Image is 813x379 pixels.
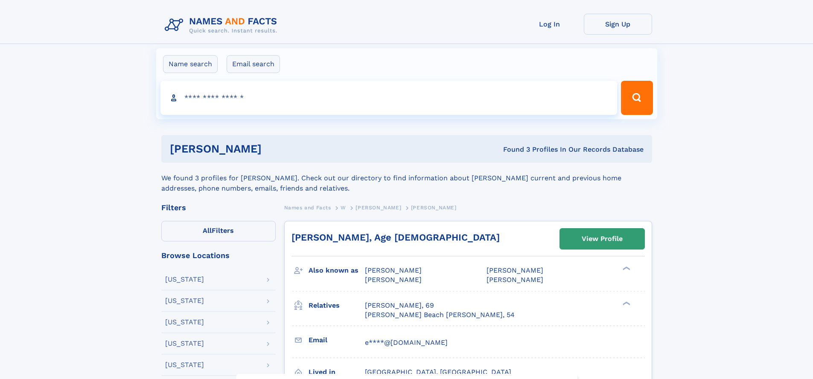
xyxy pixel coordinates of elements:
[284,202,331,213] a: Names and Facts
[365,368,511,376] span: [GEOGRAPHIC_DATA], [GEOGRAPHIC_DATA]
[309,263,365,278] h3: Also known as
[165,297,204,304] div: [US_STATE]
[309,298,365,313] h3: Relatives
[356,202,401,213] a: [PERSON_NAME]
[621,266,631,271] div: ❯
[161,252,276,259] div: Browse Locations
[487,276,543,284] span: [PERSON_NAME]
[560,229,644,249] a: View Profile
[365,276,422,284] span: [PERSON_NAME]
[365,310,515,320] a: [PERSON_NAME] Beach [PERSON_NAME], 54
[341,205,346,211] span: W
[161,163,652,194] div: We found 3 profiles for [PERSON_NAME]. Check out our directory to find information about [PERSON_...
[227,55,280,73] label: Email search
[309,333,365,347] h3: Email
[356,205,401,211] span: [PERSON_NAME]
[365,266,422,274] span: [PERSON_NAME]
[161,221,276,241] label: Filters
[203,226,212,235] span: All
[165,276,204,283] div: [US_STATE]
[621,300,631,306] div: ❯
[291,232,500,243] a: [PERSON_NAME], Age [DEMOGRAPHIC_DATA]
[163,55,218,73] label: Name search
[161,204,276,212] div: Filters
[411,205,457,211] span: [PERSON_NAME]
[165,340,204,347] div: [US_STATE]
[165,319,204,326] div: [US_STATE]
[341,202,346,213] a: W
[516,14,584,35] a: Log In
[160,81,618,115] input: search input
[382,145,644,154] div: Found 3 Profiles In Our Records Database
[170,144,382,154] h1: [PERSON_NAME]
[487,266,543,274] span: [PERSON_NAME]
[584,14,652,35] a: Sign Up
[165,361,204,368] div: [US_STATE]
[621,81,653,115] button: Search Button
[161,14,284,37] img: Logo Names and Facts
[582,229,623,249] div: View Profile
[365,301,434,310] a: [PERSON_NAME], 69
